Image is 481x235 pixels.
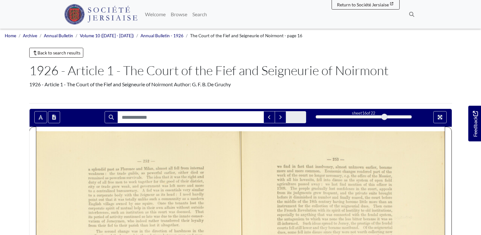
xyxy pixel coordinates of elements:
img: Société Jersiaise [64,4,138,25]
a: Would you like to provide feedback? [468,106,481,141]
button: Search [105,111,118,123]
button: Full screen mode [433,111,447,123]
span: The Court of the Fief and Seigneurie of Noirmont - page 16 [190,33,302,38]
h1: 1926 - Article 1 - The Court of the Fief and Seigneurie of Noirmont [29,63,452,78]
a: Archive [23,33,37,38]
a: Search [190,8,210,21]
a: Back to search results [29,48,84,58]
button: Previous Match [264,111,275,123]
div: sheet of 22 [316,110,412,116]
a: Annual Bulletin - 1926 [141,33,183,38]
a: Annual Bulletin [44,33,73,38]
div: 1926 - Article 1 - The Court of the Fief and Seigneurie of Noirmont Author: G. F. B. De Gruchy [29,81,452,88]
span: Return to Société Jersiaise [337,2,389,7]
span: 16 [362,110,367,116]
button: Toggle text selection (Alt+T) [34,111,47,123]
span: Feedback [471,111,479,137]
button: Open transcription window [48,111,60,123]
a: Home [5,33,16,38]
a: Welcome [142,8,168,21]
input: Search for [118,111,264,123]
a: Volume 10 ([DATE] - [DATE]) [80,33,134,38]
button: Next Match [275,111,286,123]
a: Browse [168,8,190,21]
a: Société Jersiaise logo [64,3,138,26]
